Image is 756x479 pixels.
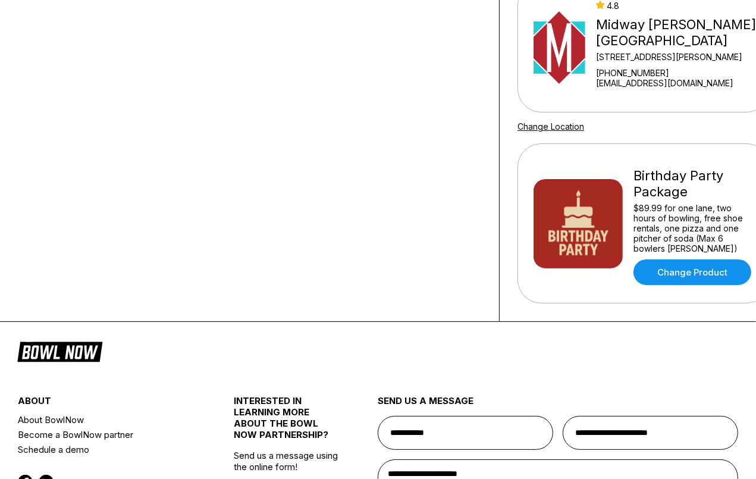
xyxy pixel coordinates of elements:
[378,395,738,416] div: send us a message
[18,412,198,427] a: About BowlNow
[633,259,751,285] a: Change Product
[234,395,342,450] div: INTERESTED IN LEARNING MORE ABOUT THE BOWL NOW PARTNERSHIP?
[534,3,585,92] img: Midway Bowling - Carlisle
[18,442,198,457] a: Schedule a demo
[633,203,754,253] div: $89.99 for one lane, two hours of bowling, free shoe rentals, one pizza and one pitcher of soda (...
[633,168,754,200] div: Birthday Party Package
[534,179,623,268] img: Birthday Party Package
[517,121,584,132] a: Change Location
[18,427,198,442] a: Become a BowlNow partner
[18,395,198,412] div: about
